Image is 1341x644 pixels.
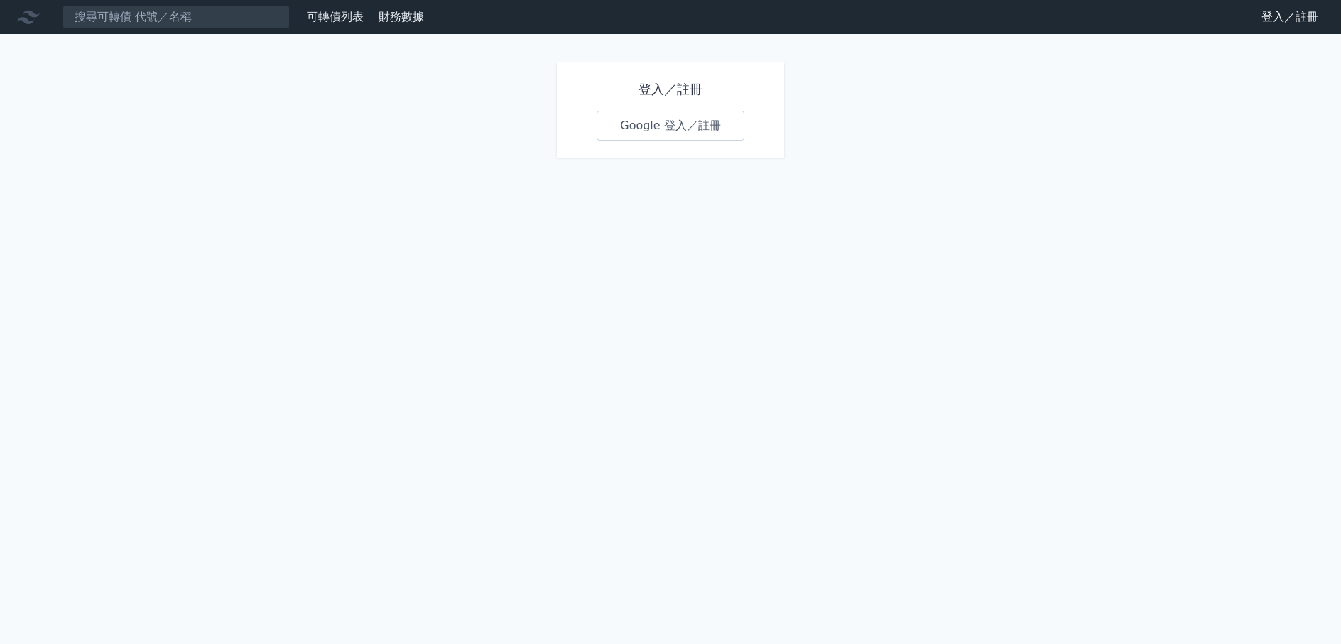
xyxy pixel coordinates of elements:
[597,111,744,141] a: Google 登入／註冊
[597,80,744,99] h1: 登入／註冊
[1250,6,1330,28] a: 登入／註冊
[379,10,424,23] a: 財務數據
[63,5,290,29] input: 搜尋可轉債 代號／名稱
[307,10,364,23] a: 可轉債列表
